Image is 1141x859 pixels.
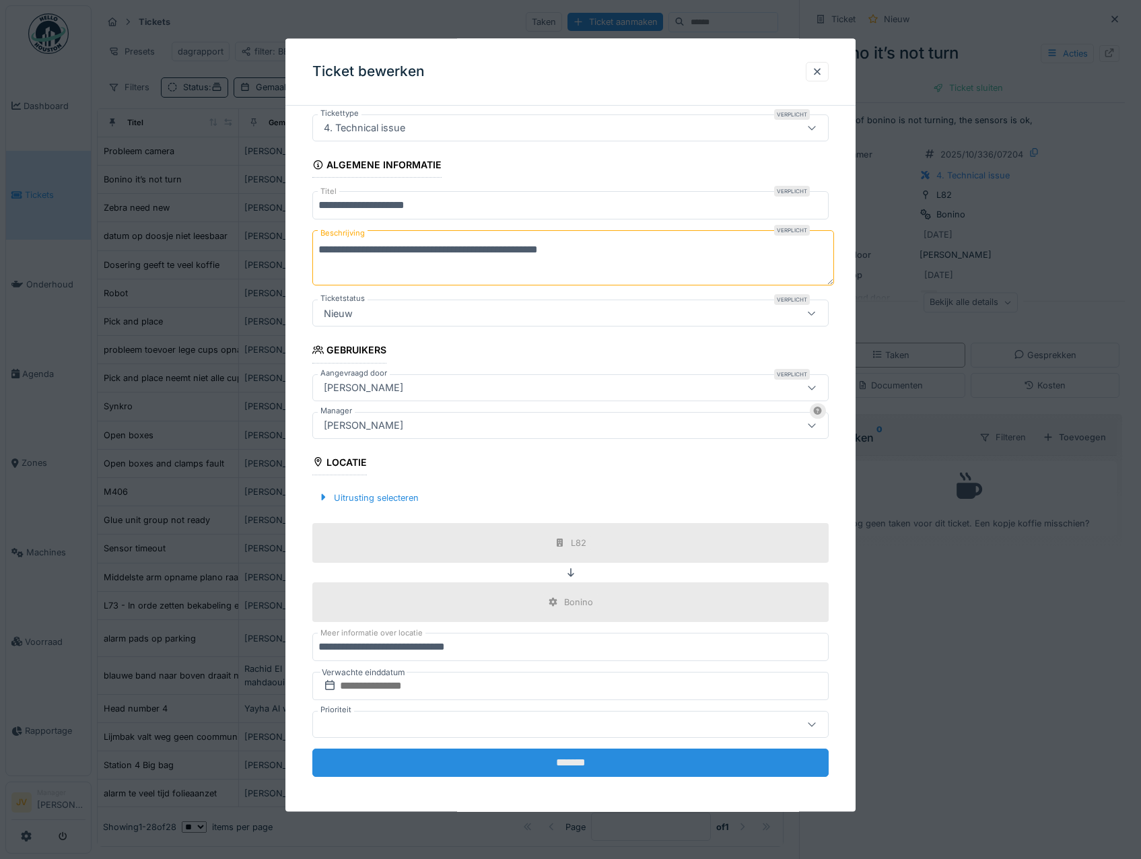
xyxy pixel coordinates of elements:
[774,110,810,121] div: Verplicht
[312,341,387,364] div: Gebruikers
[312,489,424,507] div: Uitrusting selecteren
[318,405,355,417] label: Manager
[564,596,593,609] div: Bonino
[318,368,390,379] label: Aangevraagd door
[318,186,339,198] label: Titel
[320,665,407,680] label: Verwachte einddatum
[318,380,409,395] div: [PERSON_NAME]
[318,121,411,136] div: 4. Technical issue
[318,108,361,120] label: Tickettype
[312,156,442,178] div: Algemene informatie
[318,226,368,242] label: Beschrijving
[318,418,409,433] div: [PERSON_NAME]
[318,627,425,639] label: Meer informatie over locatie
[318,704,354,716] label: Prioriteit
[318,306,358,321] div: Nieuw
[571,537,586,549] div: L82
[774,369,810,380] div: Verplicht
[312,452,368,475] div: Locatie
[774,226,810,236] div: Verplicht
[318,294,368,305] label: Ticketstatus
[774,186,810,197] div: Verplicht
[774,295,810,306] div: Verplicht
[312,63,425,80] h3: Ticket bewerken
